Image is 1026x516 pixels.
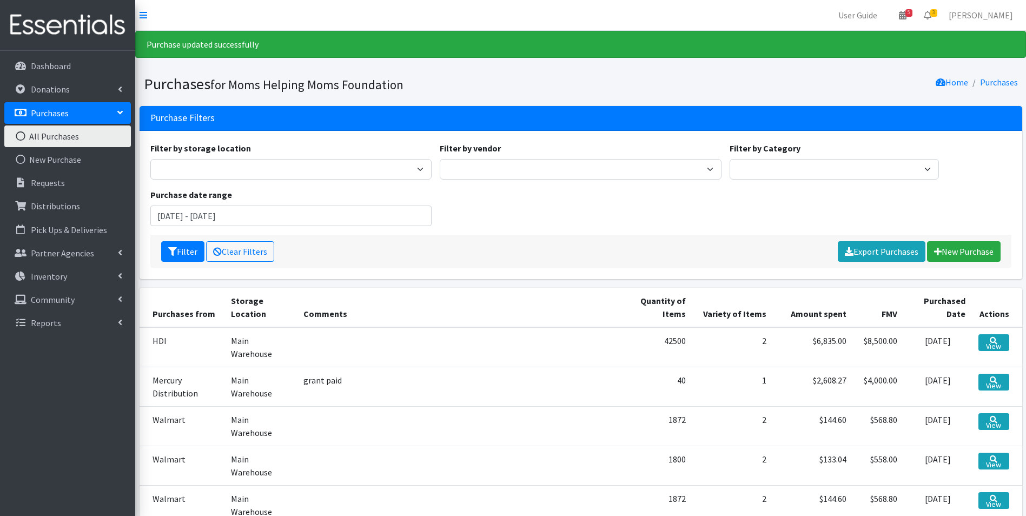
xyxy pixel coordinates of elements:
a: Pick Ups & Deliveries [4,219,131,241]
a: Purchases [4,102,131,124]
a: View [978,374,1009,391]
td: 1800 [621,446,693,485]
td: Main Warehouse [224,406,297,446]
td: Walmart [140,406,225,446]
th: Purchases from [140,288,225,327]
td: $4,000.00 [853,367,904,406]
a: User Guide [830,4,886,26]
a: View [978,413,1009,430]
td: 1 [692,367,772,406]
label: Filter by Category [730,142,800,155]
div: Purchase updated successfully [135,31,1026,58]
p: Inventory [31,271,67,282]
a: All Purchases [4,125,131,147]
a: Home [936,77,968,88]
th: Quantity of Items [621,288,693,327]
td: $558.00 [853,446,904,485]
small: for Moms Helping Moms Foundation [210,77,403,92]
th: Variety of Items [692,288,772,327]
p: Distributions [31,201,80,211]
a: Partner Agencies [4,242,131,264]
h3: Purchase Filters [150,113,215,124]
td: grant paid [297,367,621,406]
a: Export Purchases [838,241,925,262]
td: 42500 [621,327,693,367]
th: Comments [297,288,621,327]
a: Inventory [4,266,131,287]
td: $6,835.00 [773,327,853,367]
td: $133.04 [773,446,853,485]
td: 2 [692,327,772,367]
p: Pick Ups & Deliveries [31,224,107,235]
td: 2 [692,406,772,446]
p: Dashboard [31,61,71,71]
th: FMV [853,288,904,327]
a: New Purchase [4,149,131,170]
p: Donations [31,84,70,95]
th: Actions [972,288,1022,327]
th: Storage Location [224,288,297,327]
p: Purchases [31,108,69,118]
a: 5 [890,4,915,26]
a: Donations [4,78,131,100]
td: Main Warehouse [224,446,297,485]
p: Requests [31,177,65,188]
td: HDI [140,327,225,367]
td: [DATE] [904,446,972,485]
label: Filter by storage location [150,142,251,155]
img: HumanEssentials [4,7,131,43]
a: Community [4,289,131,310]
td: [DATE] [904,367,972,406]
button: Filter [161,241,204,262]
td: $144.60 [773,406,853,446]
span: 3 [930,9,937,17]
td: [DATE] [904,327,972,367]
td: Mercury Distribution [140,367,225,406]
p: Reports [31,317,61,328]
a: View [978,492,1009,509]
td: $568.80 [853,406,904,446]
a: Reports [4,312,131,334]
td: 40 [621,367,693,406]
a: Distributions [4,195,131,217]
a: Clear Filters [206,241,274,262]
label: Purchase date range [150,188,232,201]
td: $8,500.00 [853,327,904,367]
a: Dashboard [4,55,131,77]
td: Walmart [140,446,225,485]
label: Filter by vendor [440,142,501,155]
h1: Purchases [144,75,577,94]
td: 1872 [621,406,693,446]
th: Amount spent [773,288,853,327]
span: 5 [905,9,912,17]
td: $2,608.27 [773,367,853,406]
a: [PERSON_NAME] [940,4,1022,26]
a: View [978,334,1009,351]
td: Main Warehouse [224,367,297,406]
td: [DATE] [904,406,972,446]
p: Community [31,294,75,305]
a: Requests [4,172,131,194]
a: New Purchase [927,241,1001,262]
td: 2 [692,446,772,485]
a: Purchases [980,77,1018,88]
a: View [978,453,1009,469]
th: Purchased Date [904,288,972,327]
input: January 1, 2011 - December 31, 2011 [150,206,432,226]
p: Partner Agencies [31,248,94,259]
a: 3 [915,4,940,26]
td: Main Warehouse [224,327,297,367]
